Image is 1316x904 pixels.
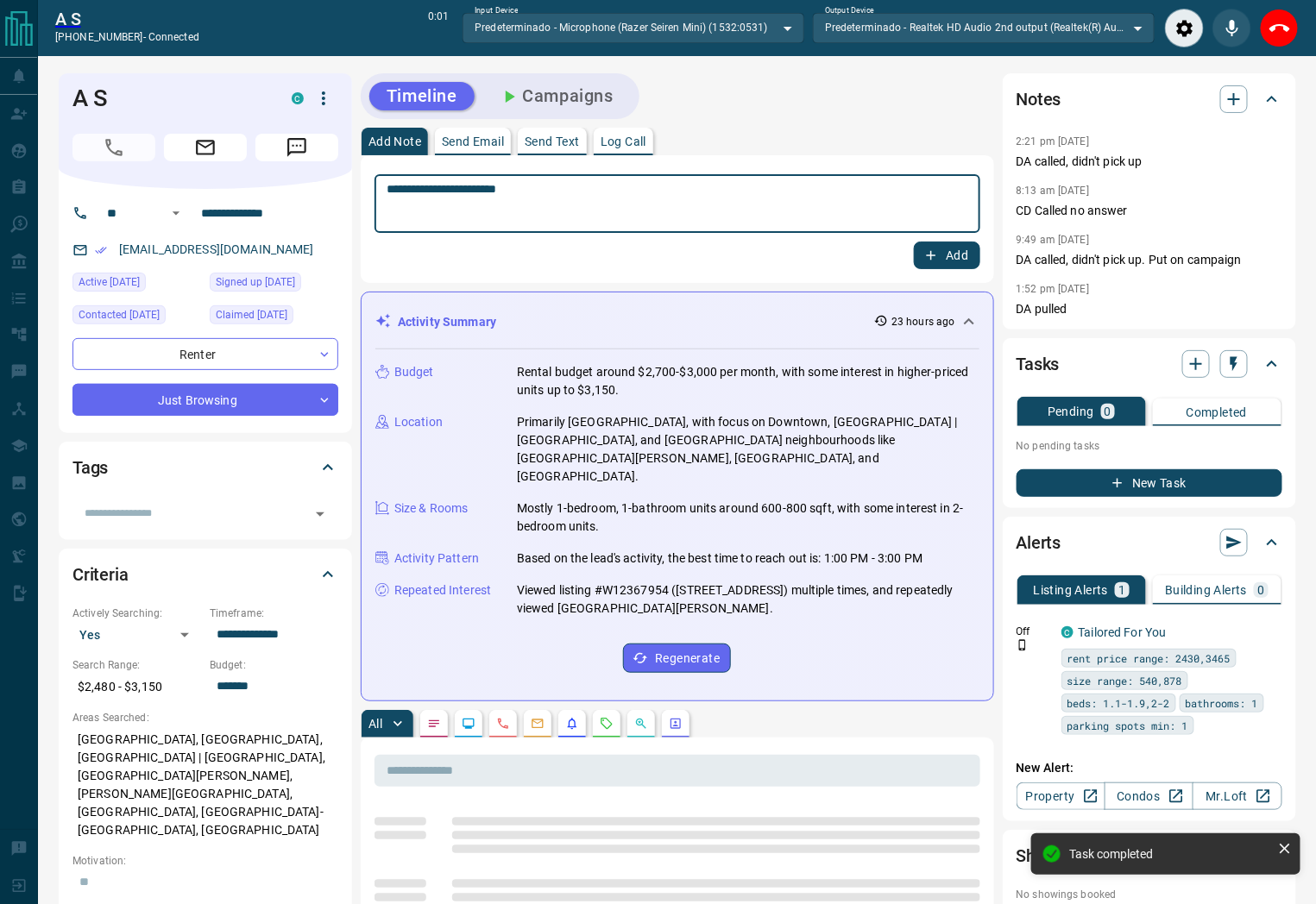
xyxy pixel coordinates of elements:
svg: Calls [496,717,510,731]
p: Listing Alerts [1034,584,1109,596]
span: size range: 540,878 [1067,672,1182,689]
p: DA called, didn't pick up. Put on campaign [1017,251,1282,269]
span: Signed up [DATE] [216,273,295,291]
p: 0 [1105,405,1111,417]
p: Building Alerts [1165,584,1247,596]
p: Budget [394,363,434,381]
span: Call [72,134,155,161]
p: Log Call [601,135,646,148]
p: [PHONE_NUMBER] - [55,29,199,45]
p: 9:49 am [DATE] [1017,234,1090,246]
p: Activity Pattern [394,549,479,568]
p: 23 hours ago [891,314,954,330]
a: Condos [1105,782,1193,810]
p: Viewed listing #W12367954 ([STREET_ADDRESS]) multiple times, and repeatedly viewed [GEOGRAPHIC_DA... [517,581,979,618]
p: Off [1017,624,1051,639]
p: $2,480 - $3,150 [72,673,201,701]
p: No showings booked [1017,887,1282,902]
div: Fri Sep 12 2025 [72,305,201,330]
p: Location [394,413,443,431]
p: Activity Summary [398,313,496,331]
label: Input Device [475,5,519,16]
span: Claimed [DATE] [216,306,287,323]
p: DA pulled [1017,300,1282,318]
div: Yes [72,621,201,649]
svg: Requests [600,717,614,731]
svg: Emails [531,717,545,731]
div: Predeterminado - Realtek HD Audio 2nd output (Realtek(R) Audio) [813,13,1155,42]
div: End Call [1260,9,1299,47]
div: Activity Summary23 hours ago [375,306,979,338]
svg: Lead Browsing Activity [462,717,475,731]
button: Open [166,203,186,223]
div: Mute [1212,9,1251,47]
div: Notes [1017,78,1282,120]
div: Showings [1017,835,1282,876]
p: Pending [1048,405,1094,417]
div: Criteria [72,554,338,595]
p: 8:13 am [DATE] [1017,185,1090,197]
p: 0:01 [428,9,449,47]
p: Actively Searching: [72,606,201,621]
h2: Alerts [1017,529,1061,556]
h1: A S [72,85,266,112]
p: Add Note [368,135,421,148]
p: Based on the lead's activity, the best time to reach out is: 1:00 PM - 3:00 PM [517,549,922,568]
svg: Agent Actions [669,717,683,731]
svg: Email Verified [95,244,107,256]
p: Rental budget around $2,700-$3,000 per month, with some interest in higher-priced units up to $3,... [517,363,979,399]
p: Motivation: [72,853,338,869]
svg: Notes [427,717,441,731]
p: 2:21 pm [DATE] [1017,135,1090,148]
label: Output Device [825,5,874,16]
div: Tasks [1017,343,1282,385]
button: Timeline [369,82,475,110]
div: Task completed [1069,847,1271,861]
span: bathrooms: 1 [1186,694,1258,712]
a: [EMAIL_ADDRESS][DOMAIN_NAME] [119,242,314,256]
p: Budget: [210,657,338,673]
p: 1 [1118,584,1125,596]
h2: A S [55,9,199,29]
p: [GEOGRAPHIC_DATA], [GEOGRAPHIC_DATA], [GEOGRAPHIC_DATA] | [GEOGRAPHIC_DATA], [GEOGRAPHIC_DATA][PE... [72,725,338,844]
svg: Listing Alerts [565,717,579,731]
span: Message [255,134,338,161]
div: Predeterminado - Microphone (Razer Seiren Mini) (1532:0531) [463,13,804,42]
span: rent price range: 2430,3465 [1067,650,1231,667]
h2: Tags [72,454,108,481]
span: Active [DATE] [79,273,140,291]
h2: Showings [1017,842,1090,869]
div: condos.ca [292,92,304,104]
p: DA called, didn't pick up [1017,153,1282,171]
p: Mostly 1-bedroom, 1-bathroom units around 600-800 sqft, with some interest in 2-bedroom units. [517,499,979,536]
button: Regenerate [623,643,731,673]
span: connected [148,31,199,43]
p: Send Email [442,135,504,148]
p: Areas Searched: [72,710,338,725]
a: Property [1017,782,1105,810]
p: 0 [1257,584,1264,596]
div: Tags [72,447,338,488]
p: Size & Rooms [394,499,469,518]
button: Add [914,242,979,269]
a: Tailored For You [1079,625,1167,639]
p: Search Range: [72,657,201,673]
span: parking spots min: 1 [1067,717,1188,734]
p: Timeframe: [210,606,338,621]
div: Alerts [1017,522,1282,563]
span: Email [164,134,247,161]
svg: Opportunities [634,717,648,731]
p: All [368,718,382,730]
div: Just Browsing [72,384,338,416]
h2: Criteria [72,561,129,588]
p: CD Called no answer [1017,202,1282,220]
button: Open [308,502,332,526]
h2: Notes [1017,85,1061,113]
button: New Task [1017,469,1282,497]
h2: Tasks [1017,350,1060,378]
a: Mr.Loft [1193,782,1281,810]
span: beds: 1.1-1.9,2-2 [1067,694,1170,712]
p: New Alert: [1017,759,1282,777]
button: Campaigns [482,82,631,110]
p: Send Text [525,135,580,148]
